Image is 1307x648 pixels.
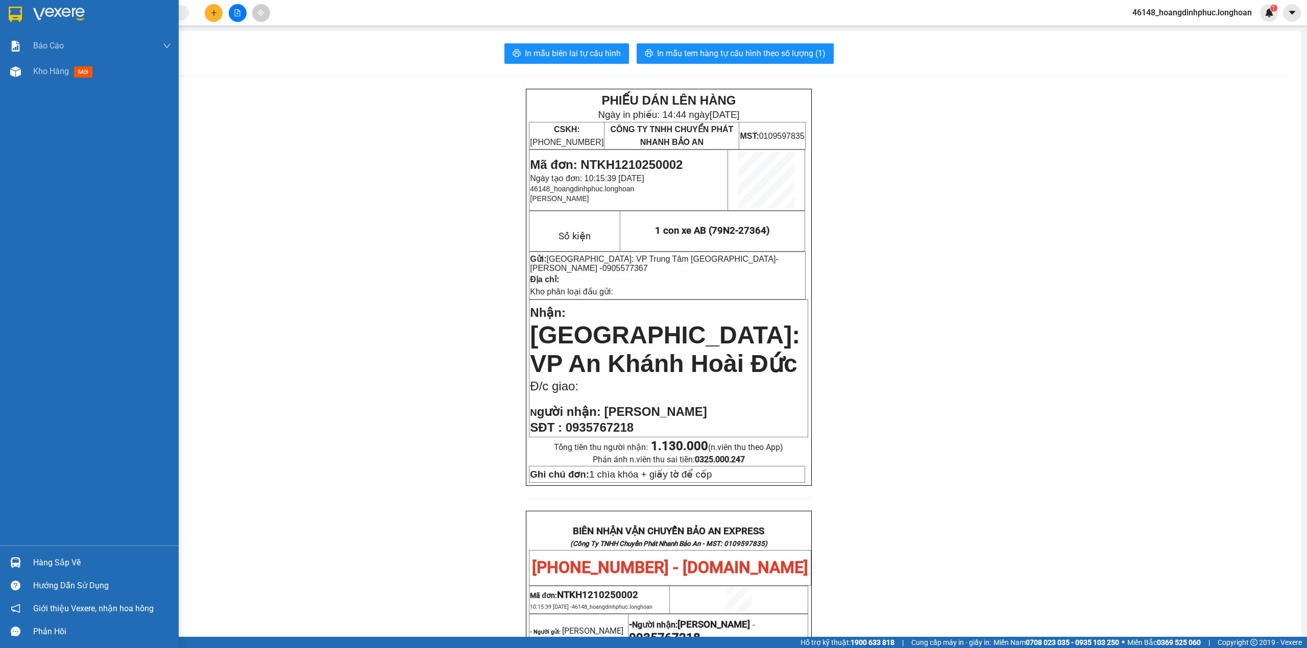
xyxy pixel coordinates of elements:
button: caret-down [1283,4,1301,22]
span: 0935767218 [566,420,634,434]
button: printerIn mẫu biên lai tự cấu hình [504,43,629,64]
span: mới [74,66,92,78]
button: aim [252,4,270,22]
span: Miền Bắc [1127,637,1201,648]
span: Mã đơn: [530,591,638,600]
strong: N [530,407,600,418]
img: warehouse-icon [10,557,21,568]
span: 0935767218 [629,631,700,645]
span: Mã đơn: NTKH1210250002 [530,158,683,171]
img: icon-new-feature [1265,8,1274,17]
button: printerIn mẫu tem hàng tự cấu hình theo số lượng (1) [637,43,834,64]
span: Cung cấp máy in - giấy in: [911,637,991,648]
span: NTKH1210250002 [557,589,638,601]
span: In mẫu tem hàng tự cấu hình theo số lượng (1) [657,47,826,60]
strong: 1900 633 818 [851,638,894,646]
strong: Ghi chú đơn: [530,469,589,480]
span: message [11,627,20,636]
button: plus [205,4,223,22]
span: [PERSON_NAME] - [530,626,623,645]
span: [PERSON_NAME] [677,619,750,630]
strong: CSKH: [554,125,580,134]
span: 10:15:39 [DATE] - [530,604,652,610]
span: 0905577367 [602,264,648,272]
span: (n.viên thu theo App) [651,442,783,452]
span: copyright [1250,639,1257,646]
span: ⚪️ [1122,640,1125,644]
strong: Địa chỉ: [530,275,559,284]
span: CÔNG TY TNHH CHUYỂN PHÁT NHANH BẢO AN [610,125,733,146]
span: [PERSON_NAME] - [530,264,647,272]
span: [GEOGRAPHIC_DATA]: VP Trung Tâm [GEOGRAPHIC_DATA] [547,255,776,263]
span: Ngày in phiếu: 14:44 ngày [598,109,739,120]
strong: 0325.000.247 [695,455,745,464]
span: file-add [234,9,241,16]
img: solution-icon [10,41,21,52]
span: down [163,42,171,50]
span: Hỗ trợ kỹ thuật: [801,637,894,648]
span: Người nhận: [632,620,750,630]
span: [PERSON_NAME] [530,194,589,203]
strong: (Công Ty TNHH Chuyển Phát Nhanh Bảo An - MST: 0109597835) [570,540,767,547]
span: Kho phân loại đầu gửi: [530,287,613,296]
span: Báo cáo [33,39,64,52]
div: Phản hồi [33,624,171,639]
span: Số kiện [559,231,591,242]
span: question-circle [11,581,20,590]
strong: 1.130.000 [651,439,708,453]
span: [GEOGRAPHIC_DATA]: VP An Khánh Hoài Đức [530,321,800,377]
span: aim [257,9,264,16]
span: 1 chìa khóa + giấy tờ để cốp [530,469,712,480]
span: Kho hàng [33,66,69,76]
strong: 0708 023 035 - 0935 103 250 [1026,638,1119,646]
span: [PERSON_NAME] [604,405,707,418]
span: - [750,620,755,630]
strong: - Người gửi: [530,629,561,635]
span: Phản ánh n.viên thu sai tiền: [593,455,745,464]
sup: 1 [1270,5,1277,12]
span: Giới thiệu Vexere, nhận hoa hồng [33,602,154,615]
span: plus [210,9,217,16]
strong: SĐT : [530,420,562,434]
span: Tổng tiền thu người nhận: [554,442,783,452]
strong: 0369 525 060 [1157,638,1201,646]
div: Hàng sắp về [33,555,171,570]
span: Đ/c giao: [530,379,578,393]
span: - [530,255,779,272]
span: [PHONE_NUMBER] [530,125,603,146]
strong: BIÊN NHẬN VẬN CHUYỂN BẢO AN EXPRESS [573,526,764,537]
span: [PHONE_NUMBER] - [DOMAIN_NAME] [532,558,808,577]
span: 46148_hoangdinhphuc.longhoan [572,604,652,610]
span: | [902,637,904,648]
span: | [1208,637,1210,648]
img: warehouse-icon [10,66,21,77]
strong: Gửi: [530,255,546,263]
div: Hướng dẫn sử dụng [33,578,171,593]
span: 1 con xe AB (79N2-27364) [655,225,770,236]
span: Miền Nam [994,637,1119,648]
span: notification [11,604,20,613]
span: Ngày tạo đơn: 10:15:39 [DATE] [530,174,644,183]
span: 46148_hoangdinhphuc.longhoan [1124,6,1260,19]
button: file-add [229,4,247,22]
span: 0905577367 [532,636,578,645]
span: gười nhận: [537,405,601,418]
span: 46148_hoangdinhphuc.longhoan [530,185,634,193]
span: printer [645,49,653,59]
img: logo-vxr [9,7,22,22]
span: Nhận: [530,306,566,319]
span: printer [513,49,521,59]
strong: PHIẾU DÁN LÊN HÀNG [601,93,736,107]
span: In mẫu biên lai tự cấu hình [525,47,621,60]
span: 1 [1272,5,1275,12]
span: 0109597835 [740,132,804,140]
strong: - [629,619,750,630]
span: [DATE] [710,109,740,120]
strong: MST: [740,132,759,140]
span: caret-down [1288,8,1297,17]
